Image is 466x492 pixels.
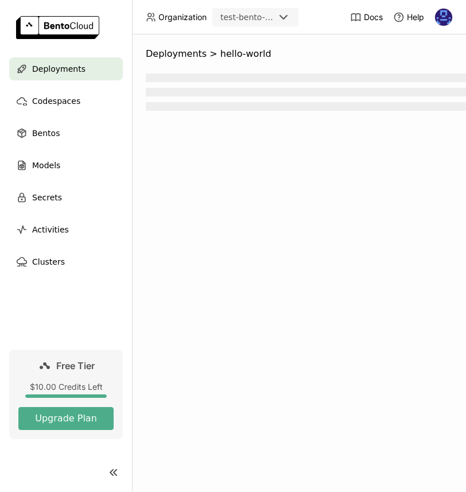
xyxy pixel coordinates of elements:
button: Upgrade Plan [18,407,114,430]
div: Help [393,11,424,23]
span: Secrets [32,191,62,204]
a: Models [9,154,123,177]
span: Organization [158,12,207,22]
img: logo [16,16,99,39]
span: Bentos [32,126,60,140]
a: Bentos [9,122,123,145]
a: Docs [350,11,383,23]
a: Free Tier$10.00 Credits LeftUpgrade Plan [9,350,123,439]
span: Codespaces [32,94,80,108]
a: Secrets [9,186,123,209]
a: Clusters [9,250,123,273]
input: Selected test-bento-aiebo. [275,12,277,24]
span: Deployments [32,62,86,76]
div: $10.00 Credits Left [18,382,114,392]
span: hello-world [220,48,271,60]
a: Activities [9,218,123,241]
span: Clusters [32,255,65,269]
span: Docs [364,12,383,22]
div: test-bento-aiebo [220,11,274,23]
span: Activities [32,223,69,237]
span: Models [32,158,60,172]
span: > [207,48,220,60]
span: Free Tier [56,360,95,371]
img: Venu Seshu [435,9,452,26]
span: Deployments [146,48,207,60]
span: Help [407,12,424,22]
a: Deployments [9,57,123,80]
a: Codespaces [9,90,123,113]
